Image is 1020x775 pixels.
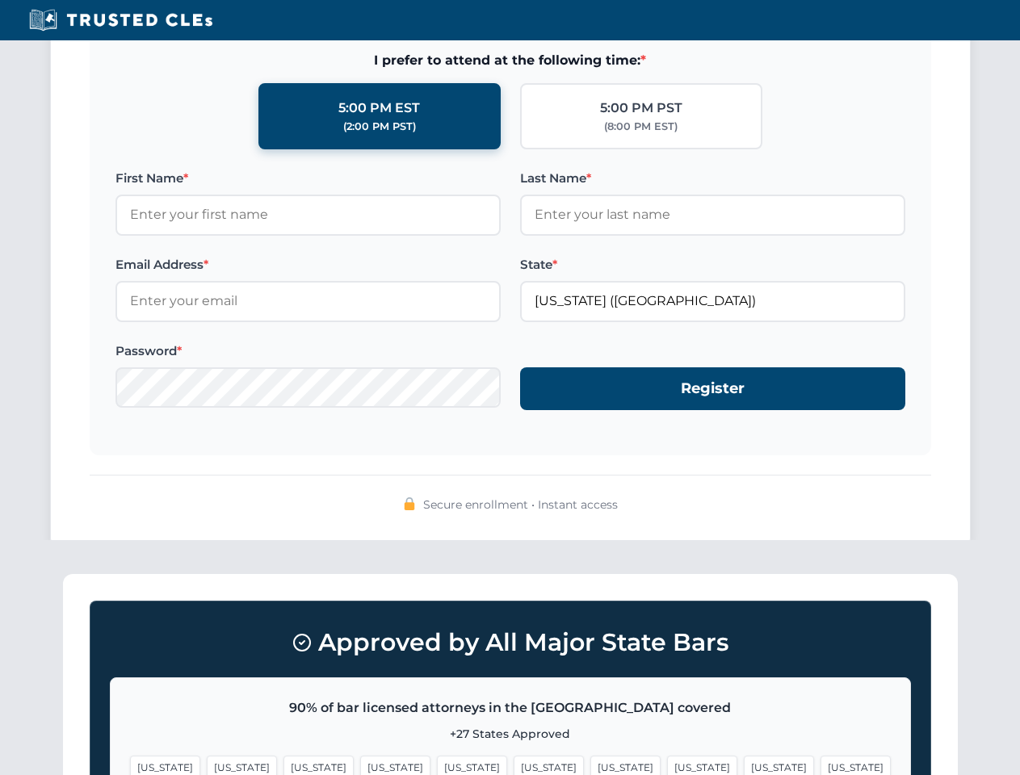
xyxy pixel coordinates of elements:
[604,119,678,135] div: (8:00 PM EST)
[403,497,416,510] img: 🔒
[520,169,905,188] label: Last Name
[115,255,501,274] label: Email Address
[115,195,501,235] input: Enter your first name
[600,98,682,119] div: 5:00 PM PST
[343,119,416,135] div: (2:00 PM PST)
[115,169,501,188] label: First Name
[520,281,905,321] input: Florida (FL)
[115,50,905,71] span: I prefer to attend at the following time:
[130,697,891,718] p: 90% of bar licensed attorneys in the [GEOGRAPHIC_DATA] covered
[520,255,905,274] label: State
[338,98,420,119] div: 5:00 PM EST
[115,281,501,321] input: Enter your email
[130,725,891,743] p: +27 States Approved
[115,341,501,361] label: Password
[520,195,905,235] input: Enter your last name
[423,496,618,513] span: Secure enrollment • Instant access
[24,8,217,32] img: Trusted CLEs
[110,621,911,664] h3: Approved by All Major State Bars
[520,367,905,410] button: Register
